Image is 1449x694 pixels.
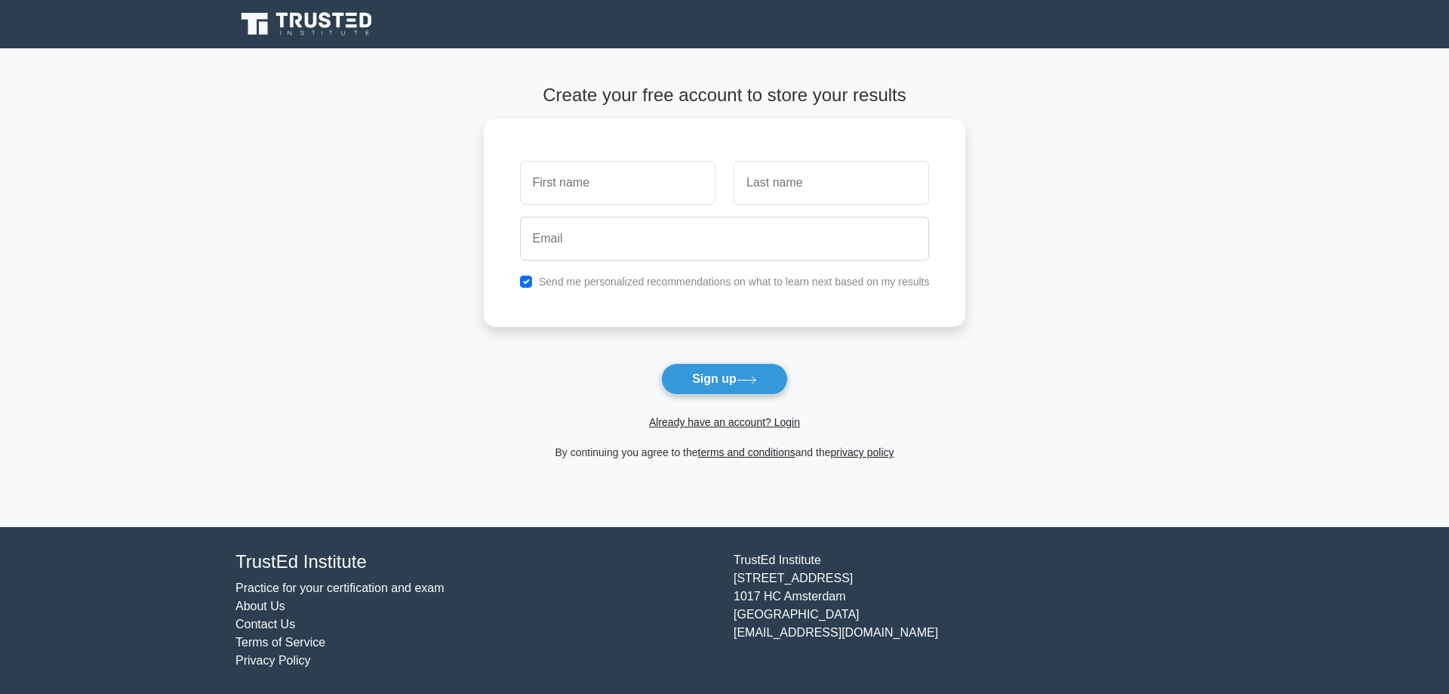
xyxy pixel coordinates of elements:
[235,636,325,649] a: Terms of Service
[484,85,966,106] h4: Create your free account to store your results
[235,618,295,631] a: Contact Us
[520,161,715,205] input: First name
[724,551,1223,670] div: TrustEd Institute [STREET_ADDRESS] 1017 HC Amsterdam [GEOGRAPHIC_DATA] [EMAIL_ADDRESS][DOMAIN_NAME]
[831,446,894,458] a: privacy policy
[235,551,715,573] h4: TrustEd Institute
[539,276,930,288] label: Send me personalized recommendations on what to learn next based on my results
[661,363,788,395] button: Sign up
[734,161,929,205] input: Last name
[475,443,975,461] div: By continuing you agree to the and the
[235,581,445,594] a: Practice for your certification and exam
[698,446,795,458] a: terms and conditions
[235,600,285,612] a: About Us
[520,217,930,261] input: Email
[649,416,800,428] a: Already have an account? Login
[235,654,311,667] a: Privacy Policy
